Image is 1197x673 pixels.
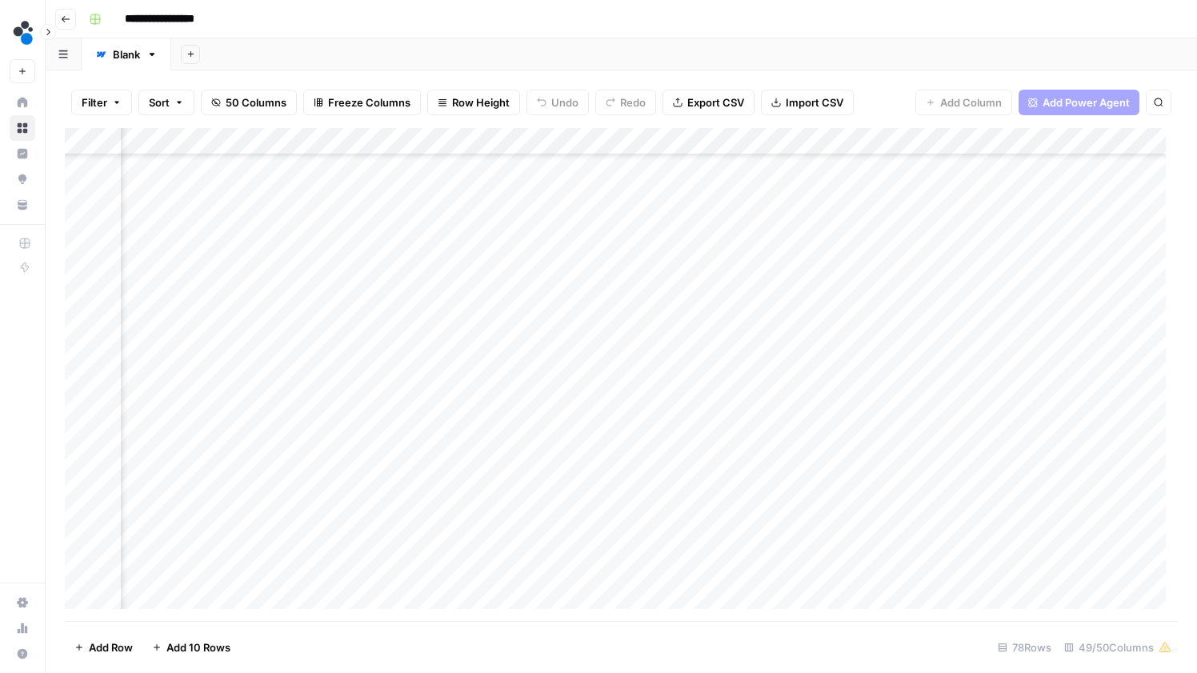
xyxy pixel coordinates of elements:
[940,94,1002,110] span: Add Column
[761,90,854,115] button: Import CSV
[166,639,230,655] span: Add 10 Rows
[138,90,194,115] button: Sort
[1058,635,1178,660] div: 49/50 Columns
[10,590,35,615] a: Settings
[89,639,133,655] span: Add Row
[226,94,286,110] span: 50 Columns
[10,115,35,141] a: Browse
[687,94,744,110] span: Export CSV
[595,90,656,115] button: Redo
[149,94,170,110] span: Sort
[10,166,35,192] a: Opportunities
[991,635,1058,660] div: 78 Rows
[65,635,142,660] button: Add Row
[551,94,578,110] span: Undo
[427,90,520,115] button: Row Height
[1043,94,1130,110] span: Add Power Agent
[82,38,171,70] a: Blank
[620,94,646,110] span: Redo
[201,90,297,115] button: 50 Columns
[10,13,35,53] button: Workspace: spot.ai
[10,641,35,667] button: Help + Support
[303,90,421,115] button: Freeze Columns
[82,94,107,110] span: Filter
[71,90,132,115] button: Filter
[526,90,589,115] button: Undo
[328,94,410,110] span: Freeze Columns
[915,90,1012,115] button: Add Column
[10,615,35,641] a: Usage
[113,46,140,62] div: Blank
[10,18,38,47] img: spot.ai Logo
[10,90,35,115] a: Home
[10,192,35,218] a: Your Data
[663,90,755,115] button: Export CSV
[786,94,843,110] span: Import CSV
[452,94,510,110] span: Row Height
[1019,90,1139,115] button: Add Power Agent
[142,635,240,660] button: Add 10 Rows
[10,141,35,166] a: Insights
